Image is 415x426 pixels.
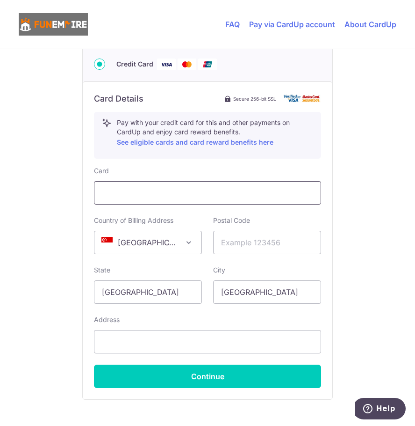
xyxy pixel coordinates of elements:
span: Singapore [94,231,202,254]
span: Singapore [94,231,201,254]
img: Visa [157,59,176,70]
span: Secure 256-bit SSL [233,95,276,103]
h6: Card Details [94,93,143,104]
label: Country of Billing Address [94,216,173,225]
a: About CardUp [344,20,396,29]
a: FAQ [225,20,240,29]
img: Mastercard [178,59,196,70]
a: Pay via CardUp account [249,20,335,29]
label: City [213,265,225,275]
span: Credit Card [116,59,153,70]
img: card secure [284,95,321,103]
label: Postal Code [213,216,250,225]
img: Union Pay [198,59,217,70]
label: Address [94,315,120,324]
label: State [94,265,110,275]
iframe: Secure card payment input frame [102,187,313,198]
input: Example 123456 [213,231,321,254]
div: Credit Card Visa Mastercard Union Pay [94,59,321,70]
iframe: Opens a widget where you can find more information [355,398,406,421]
p: Pay with your credit card for this and other payments on CardUp and enjoy card reward benefits. [117,118,313,148]
button: Continue [94,365,321,388]
a: See eligible cards and card reward benefits here [117,138,273,146]
label: Card [94,166,109,176]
